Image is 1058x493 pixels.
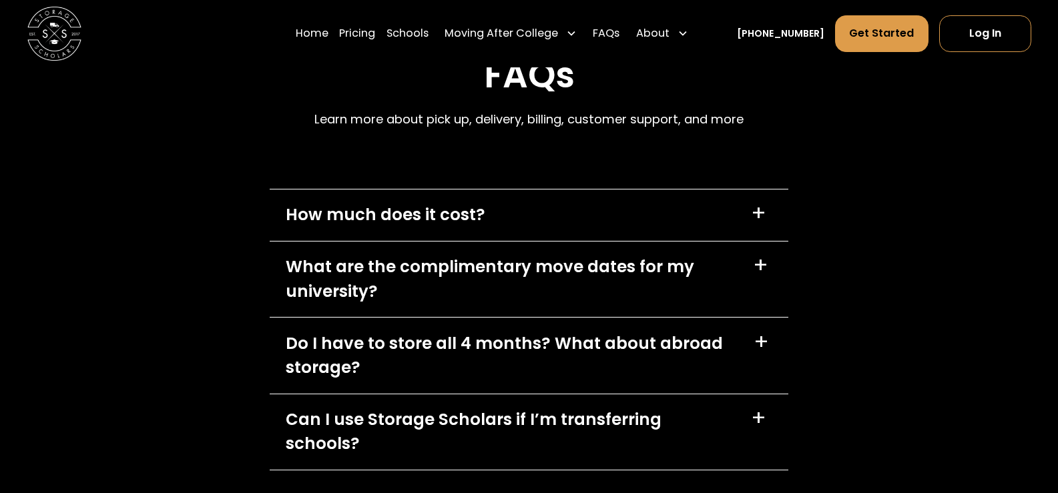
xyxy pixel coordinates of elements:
[754,332,769,353] div: +
[751,203,766,224] div: +
[286,255,737,304] div: What are the complimentary move dates for my university?
[751,408,766,429] div: +
[286,203,485,227] div: How much does it cost?
[286,332,737,380] div: Do I have to store all 4 months? What about abroad storage?
[753,255,768,276] div: +
[439,15,583,53] div: Moving After College
[593,15,619,53] a: FAQs
[737,27,824,41] a: [PHONE_NUMBER]
[636,25,670,41] div: About
[631,15,694,53] div: About
[286,408,735,456] div: Can I use Storage Scholars if I’m transferring schools?
[386,15,429,53] a: Schools
[314,110,744,128] p: Learn more about pick up, delivery, billing, customer support, and more
[296,15,328,53] a: Home
[314,54,744,96] h2: FAQs
[835,15,929,52] a: Get Started
[339,15,375,53] a: Pricing
[939,15,1031,52] a: Log In
[27,7,81,61] img: Storage Scholars main logo
[445,25,558,41] div: Moving After College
